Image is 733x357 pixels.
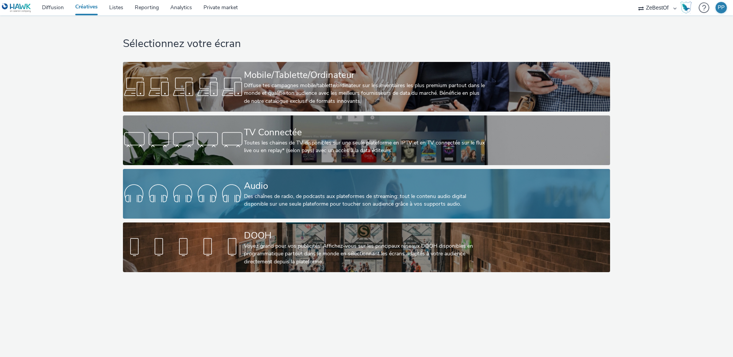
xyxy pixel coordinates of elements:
[244,179,486,193] div: Audio
[244,229,486,242] div: DOOH
[2,3,31,13] img: undefined Logo
[244,68,486,82] div: Mobile/Tablette/Ordinateur
[123,169,610,219] a: AudioDes chaînes de radio, de podcasts aux plateformes de streaming: tout le contenu audio digita...
[123,115,610,165] a: TV ConnectéeToutes les chaines de TV disponibles sur une seule plateforme en IPTV et en TV connec...
[680,2,692,14] img: Hawk Academy
[244,193,486,208] div: Des chaînes de radio, de podcasts aux plateformes de streaming: tout le contenu audio digital dis...
[244,126,486,139] div: TV Connectée
[244,242,486,266] div: Voyez grand pour vos publicités! Affichez-vous sur les principaux réseaux DOOH disponibles en pro...
[123,222,610,272] a: DOOHVoyez grand pour vos publicités! Affichez-vous sur les principaux réseaux DOOH disponibles en...
[244,82,486,105] div: Diffuse tes campagnes mobile/tablette/ordinateur sur les inventaires les plus premium partout dan...
[123,37,610,51] h1: Sélectionnez votre écran
[244,139,486,155] div: Toutes les chaines de TV disponibles sur une seule plateforme en IPTV et en TV connectée sur le f...
[680,2,695,14] a: Hawk Academy
[718,2,725,13] div: PP
[123,62,610,112] a: Mobile/Tablette/OrdinateurDiffuse tes campagnes mobile/tablette/ordinateur sur les inventaires le...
